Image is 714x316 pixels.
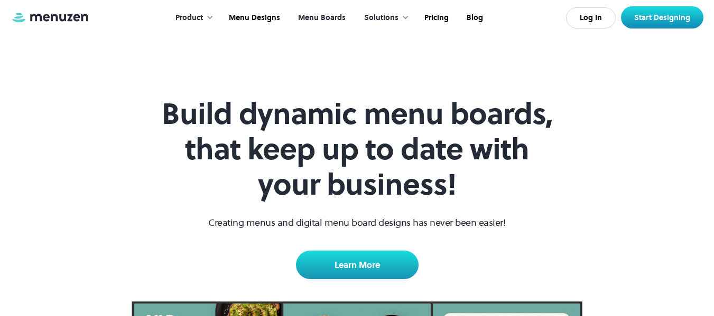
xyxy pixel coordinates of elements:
[165,2,219,34] div: Product
[296,251,419,279] a: Learn More
[175,12,203,24] div: Product
[414,2,457,34] a: Pricing
[208,215,506,229] p: Creating menus and digital menu board designs has never been easier!
[621,6,703,28] a: Start Designing
[457,2,491,34] a: Blog
[364,12,398,24] div: Solutions
[219,2,288,34] a: Menu Designs
[288,2,354,34] a: Menu Boards
[566,7,616,28] a: Log In
[354,2,414,34] div: Solutions
[154,96,560,203] h1: Build dynamic menu boards, that keep up to date with your business!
